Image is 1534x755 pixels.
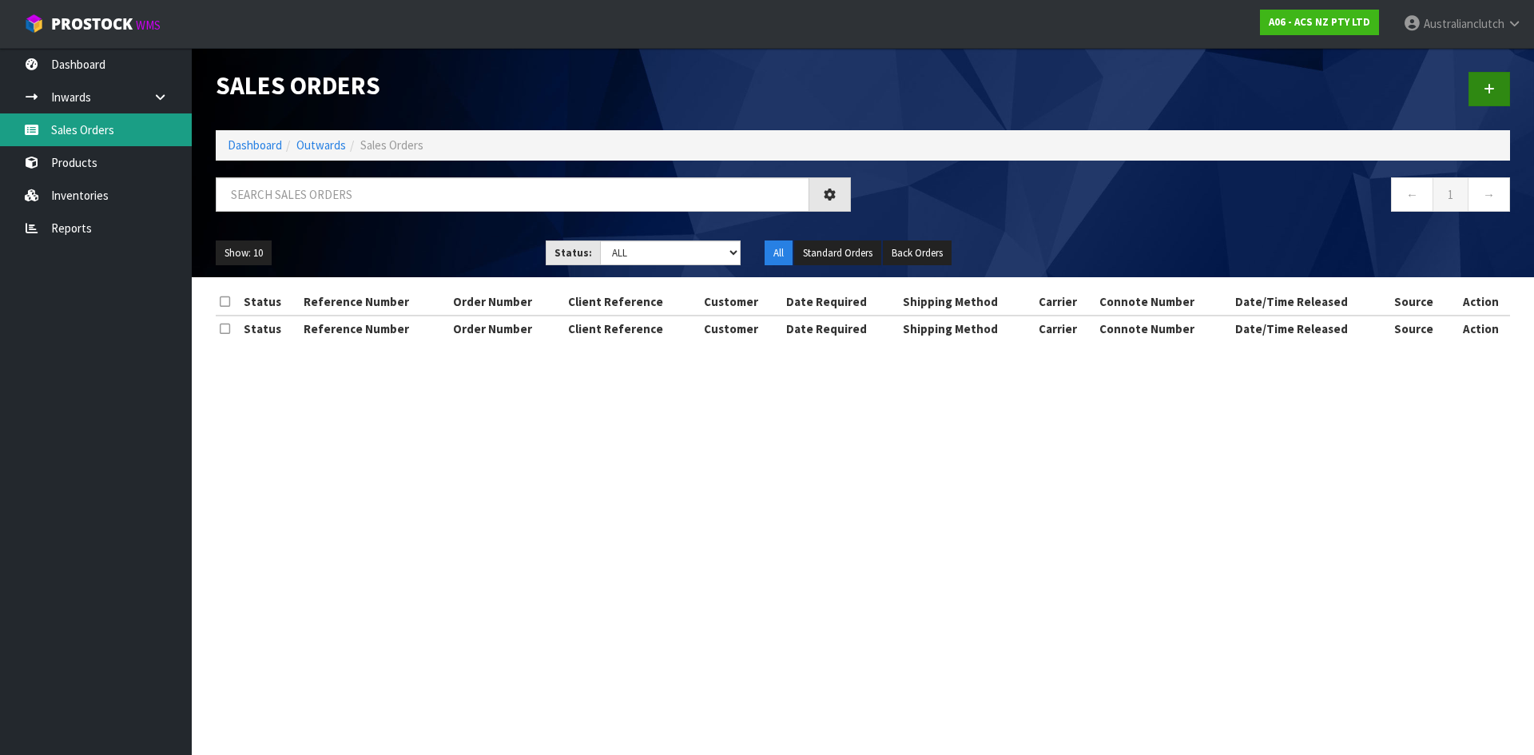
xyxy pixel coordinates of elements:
a: 1 [1433,177,1468,212]
th: Source [1390,289,1453,315]
th: Reference Number [300,316,449,341]
strong: Status: [554,246,592,260]
span: Sales Orders [360,137,423,153]
small: WMS [136,18,161,33]
a: Outwards [296,137,346,153]
th: Date/Time Released [1231,316,1390,341]
th: Status [240,316,300,341]
th: Order Number [449,289,564,315]
button: Back Orders [883,240,952,266]
th: Date Required [782,289,899,315]
th: Connote Number [1095,316,1231,341]
a: ← [1391,177,1433,212]
img: cube-alt.png [24,14,44,34]
th: Customer [700,289,782,315]
th: Connote Number [1095,289,1231,315]
button: Show: 10 [216,240,272,266]
th: Shipping Method [899,289,1035,315]
h1: Sales Orders [216,72,851,99]
span: Australianclutch [1424,16,1504,31]
th: Date Required [782,316,899,341]
th: Customer [700,316,782,341]
strong: A06 - ACS NZ PTY LTD [1269,15,1370,29]
th: Order Number [449,316,564,341]
th: Carrier [1035,316,1095,341]
th: Action [1452,316,1510,341]
th: Action [1452,289,1510,315]
th: Reference Number [300,289,449,315]
th: Client Reference [564,289,700,315]
button: All [765,240,793,266]
button: Standard Orders [794,240,881,266]
input: Search sales orders [216,177,809,212]
span: ProStock [51,14,133,34]
th: Source [1390,316,1453,341]
nav: Page navigation [875,177,1510,217]
th: Shipping Method [899,316,1035,341]
th: Client Reference [564,316,700,341]
a: Dashboard [228,137,282,153]
th: Carrier [1035,289,1095,315]
th: Status [240,289,300,315]
a: → [1468,177,1510,212]
th: Date/Time Released [1231,289,1390,315]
